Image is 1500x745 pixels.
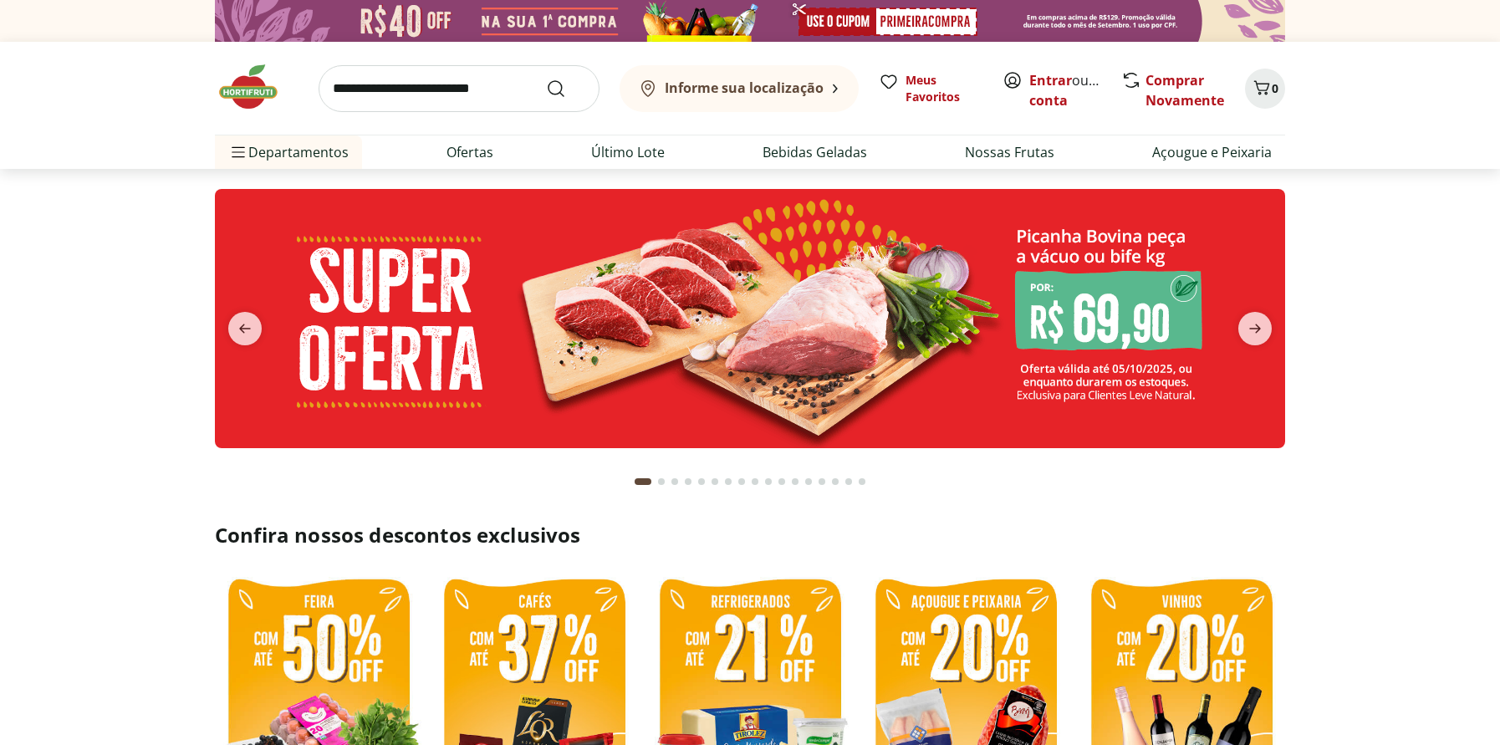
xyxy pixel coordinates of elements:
[735,462,748,502] button: Go to page 8 from fs-carousel
[906,72,982,105] span: Meus Favoritos
[829,462,842,502] button: Go to page 15 from fs-carousel
[228,132,248,172] button: Menu
[319,65,599,112] input: search
[879,72,982,105] a: Meus Favoritos
[215,189,1285,448] img: super oferta
[1029,70,1104,110] span: ou
[631,462,655,502] button: Current page from fs-carousel
[228,132,349,172] span: Departamentos
[762,462,775,502] button: Go to page 10 from fs-carousel
[655,462,668,502] button: Go to page 2 from fs-carousel
[546,79,586,99] button: Submit Search
[1029,71,1072,89] a: Entrar
[775,462,788,502] button: Go to page 11 from fs-carousel
[591,142,665,162] a: Último Lote
[695,462,708,502] button: Go to page 5 from fs-carousel
[668,462,681,502] button: Go to page 3 from fs-carousel
[1245,69,1285,109] button: Carrinho
[1272,80,1278,96] span: 0
[842,462,855,502] button: Go to page 16 from fs-carousel
[788,462,802,502] button: Go to page 12 from fs-carousel
[1225,312,1285,345] button: next
[215,312,275,345] button: previous
[1152,142,1272,162] a: Açougue e Peixaria
[215,522,1285,549] h2: Confira nossos descontos exclusivos
[708,462,722,502] button: Go to page 6 from fs-carousel
[1145,71,1224,110] a: Comprar Novamente
[748,462,762,502] button: Go to page 9 from fs-carousel
[763,142,867,162] a: Bebidas Geladas
[215,62,298,112] img: Hortifruti
[722,462,735,502] button: Go to page 7 from fs-carousel
[802,462,815,502] button: Go to page 13 from fs-carousel
[681,462,695,502] button: Go to page 4 from fs-carousel
[855,462,869,502] button: Go to page 17 from fs-carousel
[1029,71,1121,110] a: Criar conta
[665,79,824,97] b: Informe sua localização
[446,142,493,162] a: Ofertas
[815,462,829,502] button: Go to page 14 from fs-carousel
[965,142,1054,162] a: Nossas Frutas
[620,65,859,112] button: Informe sua localização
